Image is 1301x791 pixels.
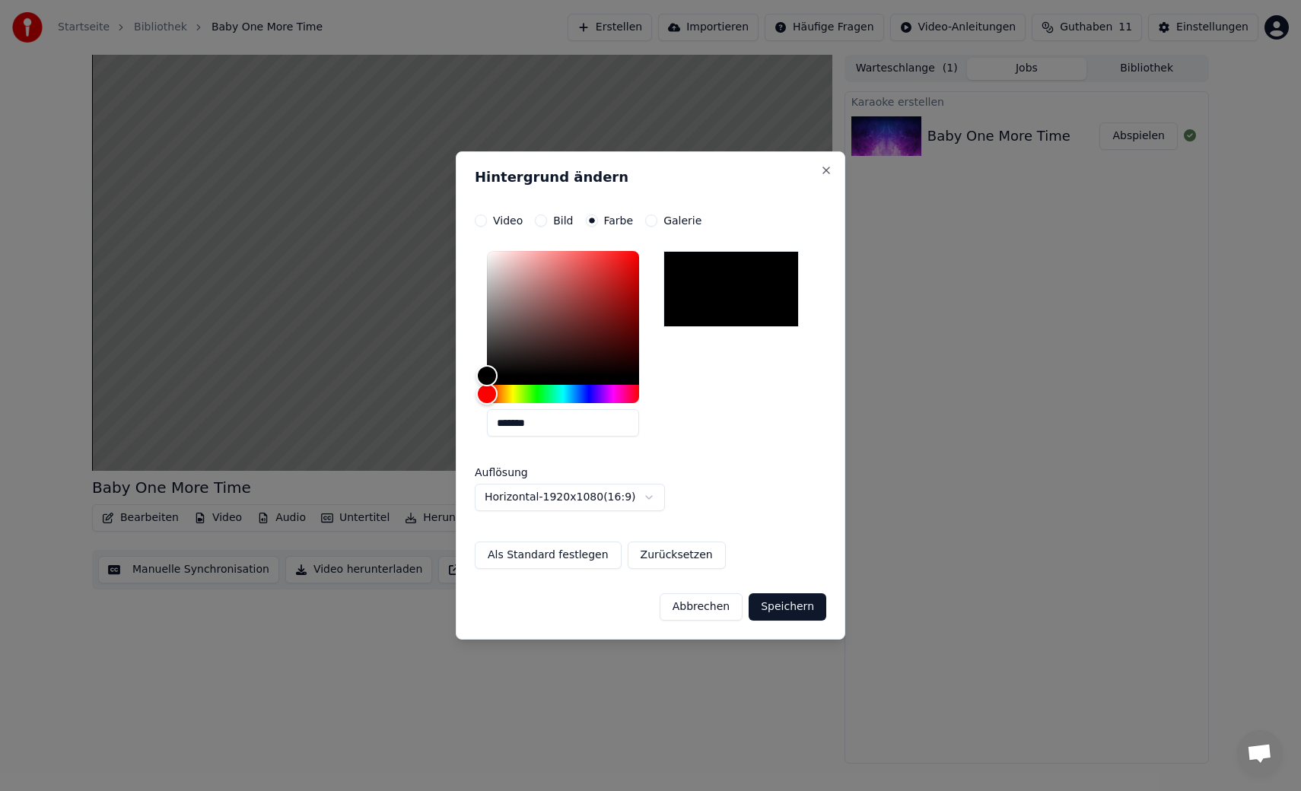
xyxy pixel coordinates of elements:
[749,593,826,621] button: Speichern
[553,215,573,226] label: Bild
[604,215,634,226] label: Farbe
[663,215,701,226] label: Galerie
[487,385,639,403] div: Hue
[475,170,826,184] h2: Hintergrund ändern
[487,251,639,376] div: Color
[493,215,523,226] label: Video
[628,542,726,569] button: Zurücksetzen
[475,542,622,569] button: Als Standard festlegen
[475,467,627,478] label: Auflösung
[660,593,743,621] button: Abbrechen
